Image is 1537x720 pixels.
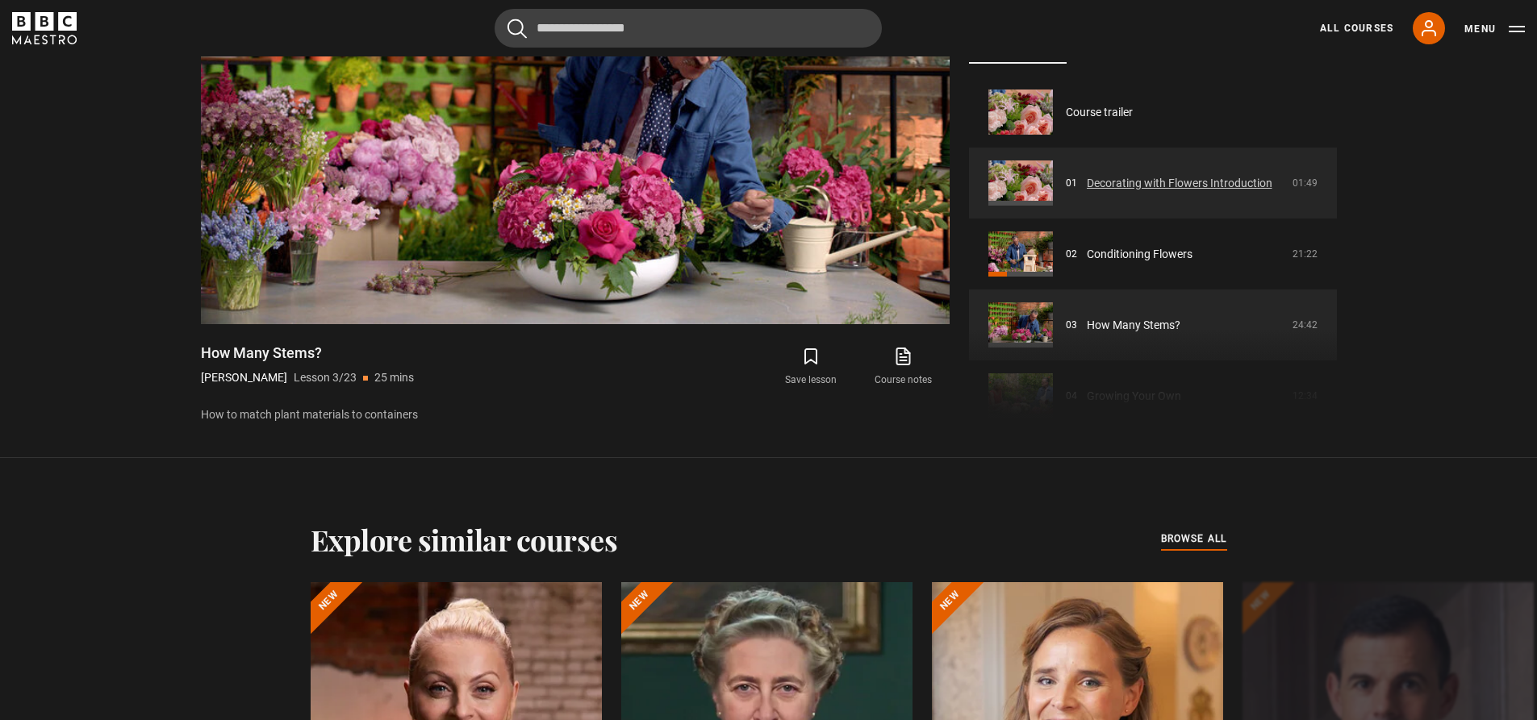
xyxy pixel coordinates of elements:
a: Course trailer [1066,104,1133,121]
a: How Many Stems? [1087,317,1180,334]
p: How to match plant materials to containers [201,406,950,423]
button: Submit the search query [507,19,527,39]
a: Decorating with Flowers Introduction [1087,175,1272,192]
button: Toggle navigation [1464,21,1525,37]
p: [PERSON_NAME] [201,369,287,386]
input: Search [495,9,882,48]
h2: Explore similar courses [311,522,618,556]
svg: BBC Maestro [12,12,77,44]
span: browse all [1161,531,1227,547]
a: Course notes [857,343,949,390]
p: Lesson 3/23 [294,369,357,386]
a: Conditioning Flowers [1087,246,1192,263]
p: 25 mins [374,369,414,386]
button: Save lesson [765,343,857,390]
a: All Courses [1320,21,1393,35]
a: browse all [1161,531,1227,548]
h1: How Many Stems? [201,343,414,363]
